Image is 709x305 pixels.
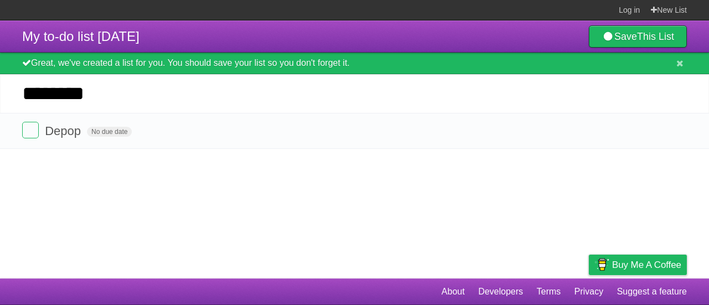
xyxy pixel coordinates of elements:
a: Suggest a feature [617,281,687,302]
a: SaveThis List [589,25,687,48]
a: About [441,281,465,302]
label: Done [22,122,39,138]
a: Terms [537,281,561,302]
a: Privacy [574,281,603,302]
span: Depop [45,124,84,138]
a: Developers [478,281,523,302]
span: Buy me a coffee [612,255,681,275]
a: Buy me a coffee [589,255,687,275]
img: Buy me a coffee [594,255,609,274]
b: This List [637,31,674,42]
span: My to-do list [DATE] [22,29,140,44]
span: No due date [87,127,132,137]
